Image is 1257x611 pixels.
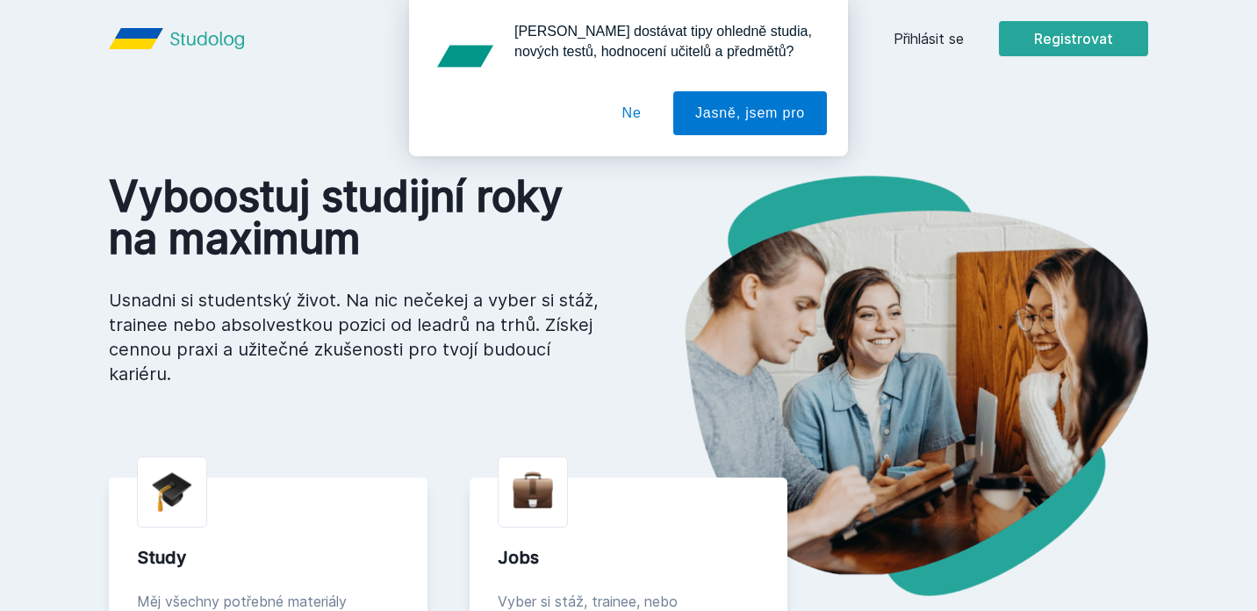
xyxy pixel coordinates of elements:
img: notification icon [430,21,500,91]
img: graduation-cap.png [152,471,192,513]
div: Jobs [498,545,760,570]
div: [PERSON_NAME] dostávat tipy ohledně studia, nových testů, hodnocení učitelů a předmětů? [500,21,827,61]
button: Ne [600,91,664,135]
p: Usnadni si studentský život. Na nic nečekej a vyber si stáž, trainee nebo absolvestkou pozici od ... [109,288,600,386]
button: Jasně, jsem pro [673,91,827,135]
img: hero.png [628,176,1148,596]
img: briefcase.png [513,468,553,513]
h1: Vyboostuj studijní roky na maximum [109,176,600,260]
div: Study [137,545,399,570]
